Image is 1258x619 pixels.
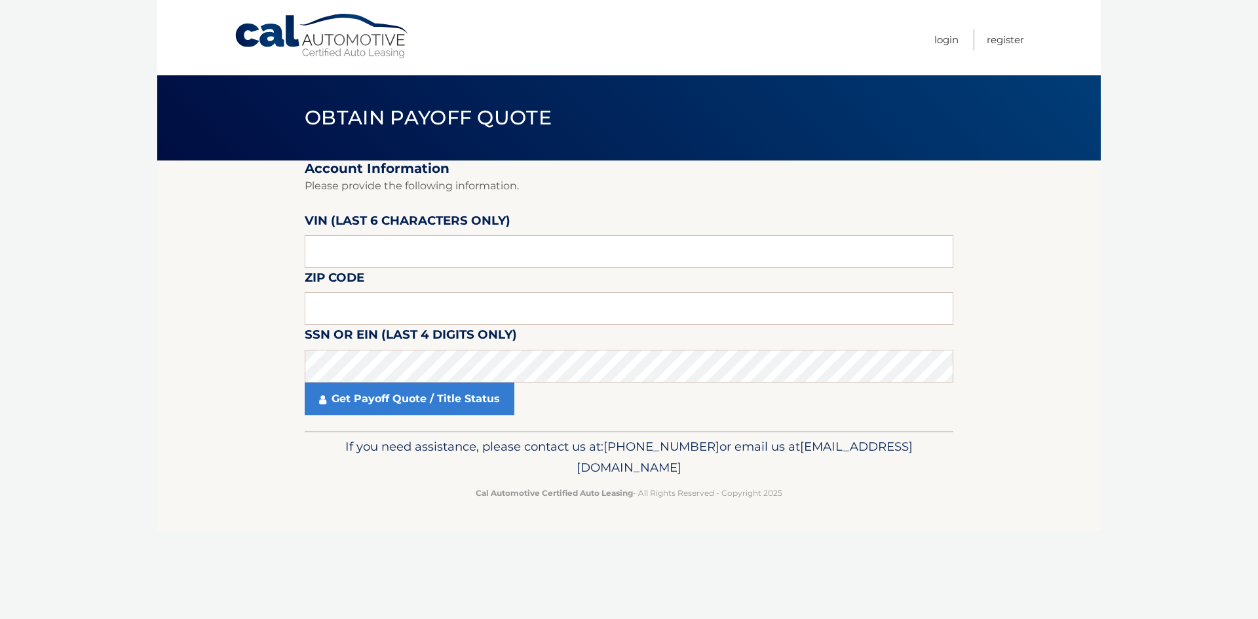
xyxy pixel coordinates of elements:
a: Register [987,29,1024,50]
label: VIN (last 6 characters only) [305,211,510,235]
p: - All Rights Reserved - Copyright 2025 [313,486,945,500]
a: Login [934,29,959,50]
label: Zip Code [305,268,364,292]
label: SSN or EIN (last 4 digits only) [305,325,517,349]
p: Please provide the following information. [305,177,953,195]
p: If you need assistance, please contact us at: or email us at [313,436,945,478]
a: Get Payoff Quote / Title Status [305,383,514,415]
a: Cal Automotive [234,13,411,60]
h2: Account Information [305,160,953,177]
span: [PHONE_NUMBER] [603,439,719,454]
span: Obtain Payoff Quote [305,105,552,130]
strong: Cal Automotive Certified Auto Leasing [476,488,633,498]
